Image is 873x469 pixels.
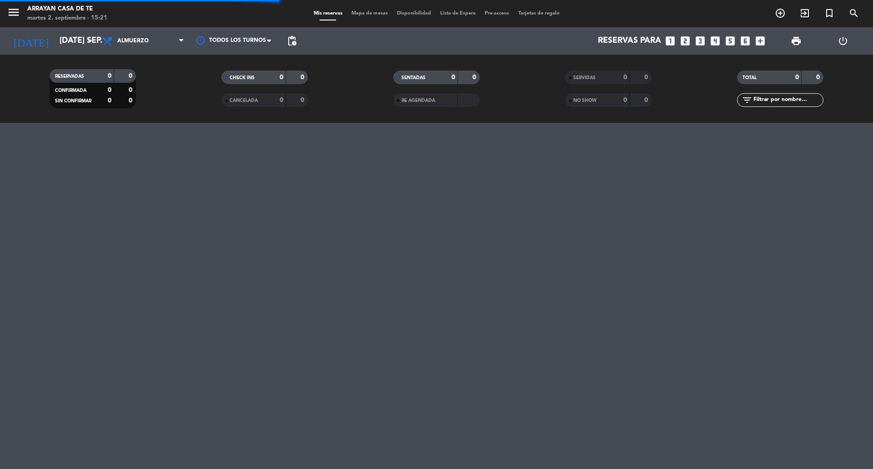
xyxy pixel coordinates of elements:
span: RESERVADAS [55,74,84,79]
span: SENTADAS [401,76,426,80]
i: filter_list [742,95,753,106]
strong: 0 [301,74,306,81]
span: CONFIRMADA [55,88,86,93]
i: search [848,8,859,19]
i: [DATE] [7,31,55,51]
span: Tarjetas de regalo [514,11,564,16]
strong: 0 [301,97,306,103]
strong: 0 [816,74,822,81]
div: Arrayan Casa de Te [27,5,107,14]
strong: 0 [280,74,283,81]
i: add_circle_outline [775,8,786,19]
span: CANCELADA [230,98,258,103]
strong: 0 [108,97,111,104]
div: LOG OUT [819,27,866,55]
strong: 0 [623,74,627,81]
strong: 0 [452,74,455,81]
i: looks_two [679,35,691,47]
strong: 0 [472,74,478,81]
strong: 0 [644,97,650,103]
span: Lista de Espera [436,11,480,16]
span: RE AGENDADA [401,98,435,103]
span: CHECK INS [230,76,255,80]
span: Mapa de mesas [347,11,392,16]
strong: 0 [280,97,283,103]
strong: 0 [623,97,627,103]
span: SIN CONFIRMAR [55,99,91,103]
i: looks_5 [724,35,736,47]
strong: 0 [795,74,799,81]
button: menu [7,5,20,22]
strong: 0 [644,74,650,81]
strong: 0 [129,73,134,79]
i: power_settings_new [838,35,848,46]
span: TOTAL [743,76,757,80]
i: add_box [754,35,766,47]
span: Mis reservas [309,11,347,16]
span: Reservas para [598,36,661,45]
i: looks_6 [739,35,751,47]
strong: 0 [108,73,111,79]
i: turned_in_not [824,8,835,19]
span: pending_actions [286,35,297,46]
i: exit_to_app [799,8,810,19]
input: Filtrar por nombre... [753,95,823,105]
div: martes 2. septiembre - 15:21 [27,14,107,23]
span: SERVIDAS [573,76,596,80]
span: Pre-acceso [480,11,514,16]
span: Disponibilidad [392,11,436,16]
strong: 0 [129,97,134,104]
i: looks_one [664,35,676,47]
i: looks_4 [709,35,721,47]
i: looks_3 [694,35,706,47]
i: arrow_drop_down [85,35,95,46]
strong: 0 [108,87,111,93]
span: print [791,35,802,46]
span: NO SHOW [573,98,597,103]
i: menu [7,5,20,19]
span: Almuerzo [117,38,149,44]
strong: 0 [129,87,134,93]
